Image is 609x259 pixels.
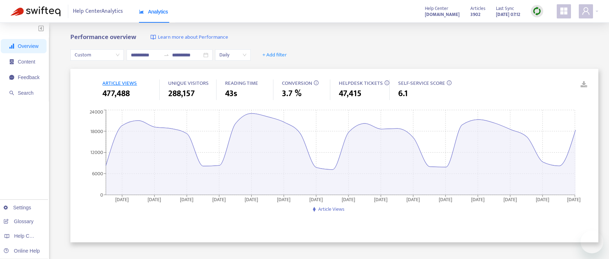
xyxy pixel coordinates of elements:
[533,7,541,16] img: sync.dc5367851b00ba804db3.png
[11,6,60,16] img: Swifteq
[180,195,194,203] tspan: [DATE]
[342,195,356,203] tspan: [DATE]
[164,52,169,58] span: swap-right
[158,33,228,42] span: Learn more about Performance
[148,195,161,203] tspan: [DATE]
[496,11,520,18] strong: [DATE] 07:12
[213,195,226,203] tspan: [DATE]
[4,248,40,254] a: Online Help
[14,233,43,239] span: Help Centers
[470,11,480,18] strong: 3902
[282,87,301,100] span: 3.7 %
[219,50,246,60] span: Daily
[139,9,168,15] span: Analytics
[90,148,103,156] tspan: 12000
[470,5,485,12] span: Articles
[18,43,38,49] span: Overview
[9,90,14,95] span: search
[439,195,453,203] tspan: [DATE]
[582,7,590,15] span: user
[471,195,485,203] tspan: [DATE]
[425,5,448,12] span: Help Center
[339,87,362,100] span: 47,415
[536,195,550,203] tspan: [DATE]
[139,9,144,14] span: area-chart
[245,195,258,203] tspan: [DATE]
[70,32,136,43] b: Performance overview
[339,79,383,88] span: HELPDESK TICKETS
[75,50,119,60] span: Custom
[277,195,291,203] tspan: [DATE]
[407,195,420,203] tspan: [DATE]
[116,195,129,203] tspan: [DATE]
[225,79,258,88] span: READING TIME
[504,195,517,203] tspan: [DATE]
[9,44,14,49] span: signal
[310,195,323,203] tspan: [DATE]
[168,87,195,100] span: 288,157
[9,59,14,64] span: container
[398,79,445,88] span: SELF-SERVICE SCORE
[102,79,137,88] span: ARTICLE VIEWS
[73,5,123,18] span: Help Center Analytics
[591,229,605,236] iframe: Number of unread messages
[100,191,103,199] tspan: 0
[164,52,169,58] span: to
[425,10,460,18] a: [DOMAIN_NAME]
[225,87,237,100] span: 43s
[90,127,103,135] tspan: 18000
[581,231,603,253] iframe: Button to launch messaging window, 5 unread messages
[496,5,514,12] span: Last Sync
[282,79,312,88] span: CONVERSION
[262,51,287,59] span: + Add filter
[398,87,408,100] span: 6.1
[567,195,581,203] tspan: [DATE]
[18,59,35,65] span: Content
[4,205,31,210] a: Settings
[374,195,388,203] tspan: [DATE]
[4,219,33,224] a: Glossary
[168,79,209,88] span: UNIQUE VISITORS
[257,49,292,61] button: + Add filter
[18,90,33,96] span: Search
[150,33,228,42] a: Learn more about Performance
[90,108,103,116] tspan: 24000
[18,75,39,80] span: Feedback
[92,170,103,178] tspan: 6000
[560,7,568,15] span: appstore
[102,87,130,100] span: 477,488
[150,34,156,40] img: image-link
[425,11,460,18] strong: [DOMAIN_NAME]
[318,205,344,213] span: Article Views
[9,75,14,80] span: message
